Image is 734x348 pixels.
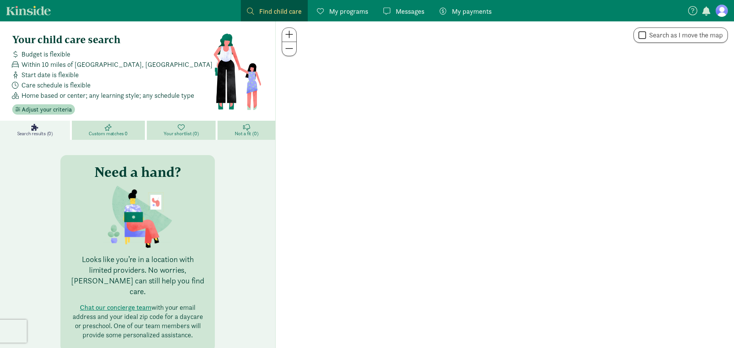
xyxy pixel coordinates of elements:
[70,254,206,297] p: Looks like you’re in a location with limited providers. No worries, [PERSON_NAME] can still help ...
[17,131,53,137] span: Search results (0)
[80,303,151,312] button: Chat our concierge team
[70,303,206,340] p: with your email address and your ideal zip code for a daycare or preschool. One of our team membe...
[396,6,424,16] span: Messages
[329,6,368,16] span: My programs
[6,6,51,15] a: Kinside
[164,131,198,137] span: Your shortlist (0)
[94,164,181,180] h3: Need a hand?
[72,121,147,140] a: Custom matches 0
[147,121,218,140] a: Your shortlist (0)
[21,70,79,80] span: Start date is flexible
[21,90,194,100] span: Home based or center; any learning style; any schedule type
[21,49,70,59] span: Budget is flexible
[259,6,302,16] span: Find child care
[89,131,128,137] span: Custom matches 0
[12,34,213,46] h4: Your child care search
[21,59,213,70] span: Within 10 miles of [GEOGRAPHIC_DATA], [GEOGRAPHIC_DATA]
[452,6,492,16] span: My payments
[12,104,75,115] button: Adjust your criteria
[22,105,72,114] span: Adjust your criteria
[218,121,275,140] a: Not a fit (0)
[235,131,258,137] span: Not a fit (0)
[646,31,723,40] label: Search as I move the map
[21,80,91,90] span: Care schedule is flexible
